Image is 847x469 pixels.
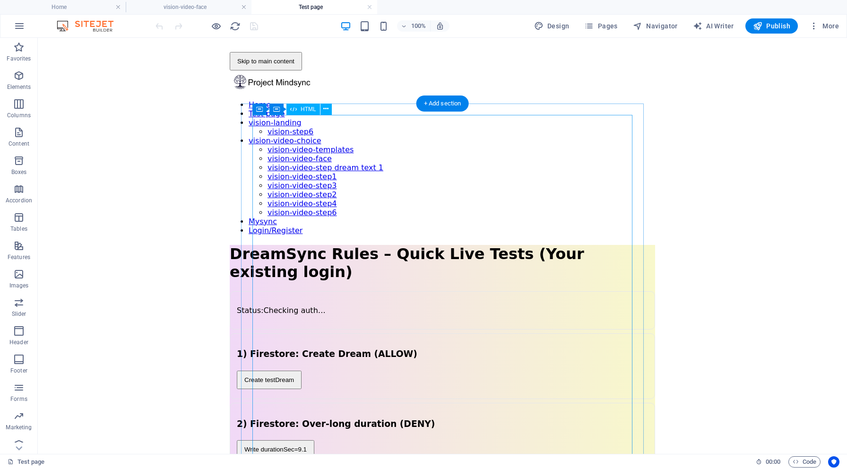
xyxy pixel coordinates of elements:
i: Reload page [230,21,241,32]
span: HTML [301,106,316,112]
span: : [772,458,774,465]
p: Tables [10,225,27,233]
p: Favorites [7,55,31,62]
button: Publish [745,18,798,34]
p: Forms [10,395,27,403]
span: Code [793,456,816,468]
h4: vision-video-face [126,2,251,12]
button: Code [788,456,821,468]
h6: Session time [756,456,781,468]
p: Boxes [11,168,27,176]
p: Header [9,339,28,346]
button: reload [229,20,241,32]
p: Columns [7,112,31,119]
span: Design [534,21,570,31]
button: Design [530,18,573,34]
a: Click to cancel selection. Double-click to open Pages [8,456,44,468]
span: Publish [753,21,790,31]
p: Accordion [6,197,32,204]
div: + Add section [416,96,469,112]
div: Design (Ctrl+Alt+Y) [530,18,573,34]
button: AI Writer [689,18,738,34]
button: Navigator [629,18,682,34]
button: Skip to main content [192,14,264,33]
span: More [809,21,839,31]
button: Pages [580,18,621,34]
span: Navigator [633,21,678,31]
p: Slider [12,310,26,318]
button: More [805,18,843,34]
i: On resize automatically adjust zoom level to fit chosen device. [436,22,444,30]
img: Editor Logo [54,20,125,32]
p: Content [9,140,29,148]
span: 00 00 [766,456,780,468]
button: Usercentrics [828,456,839,468]
p: Footer [10,367,27,374]
h6: 100% [411,20,426,32]
span: AI Writer [693,21,734,31]
h4: Test page [251,2,377,12]
p: Marketing [6,424,32,431]
span: Pages [584,21,617,31]
p: Features [8,253,30,261]
p: Images [9,282,29,289]
button: 100% [397,20,431,32]
p: Elements [7,83,31,91]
